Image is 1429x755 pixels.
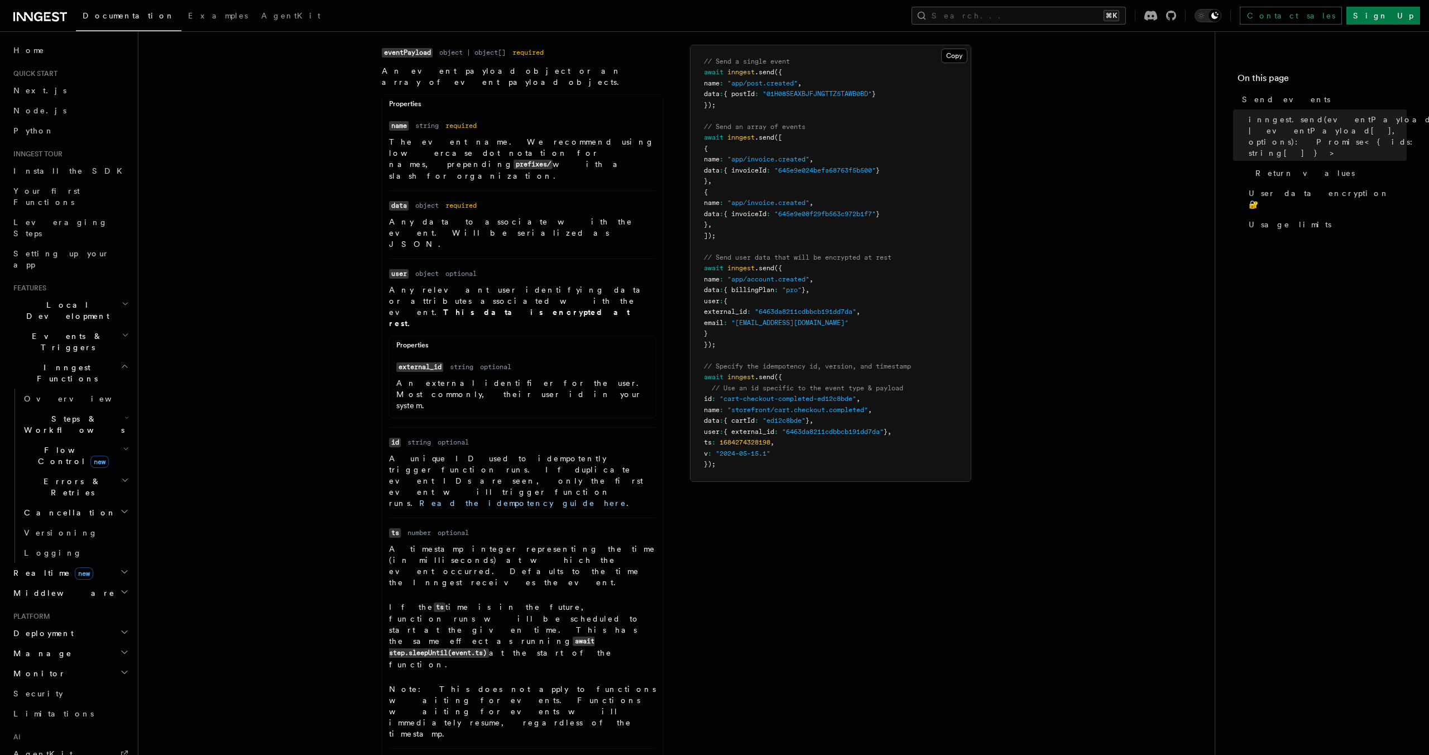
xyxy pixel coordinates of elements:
[9,357,131,389] button: Inngest Functions
[755,264,774,272] span: .send
[1249,188,1407,210] span: User data encryption 🔐
[13,218,108,238] span: Leveraging Steps
[514,160,553,169] code: prefixes/
[774,210,876,218] span: "645e9e08f29fb563c972b1f7"
[181,3,255,30] a: Examples
[13,709,94,718] span: Limitations
[805,417,809,424] span: }
[720,395,856,403] span: "cart-checkout-completed-ed12c8bde"
[389,216,656,250] p: Any data to associate with the event. Will be serialized as JSON.
[9,284,46,293] span: Features
[389,601,656,670] p: If the time is in the future, function runs will be scheduled to start at the given time. This ha...
[809,275,813,283] span: ,
[704,362,911,370] span: // Specify the idempotency id, version, and timestamp
[704,254,891,261] span: // Send user data that will be encrypted at rest
[255,3,327,30] a: AgentKit
[727,199,809,207] span: "app/invoice.created"
[512,48,544,57] dd: required
[704,133,723,141] span: await
[9,623,131,643] button: Deployment
[389,528,401,538] code: ts
[389,121,409,131] code: name
[755,373,774,381] span: .send
[720,428,723,436] span: :
[9,121,131,141] a: Python
[9,80,131,101] a: Next.js
[727,133,755,141] span: inngest
[720,210,723,218] span: :
[720,79,723,87] span: :
[774,166,876,174] span: "645e9e024befa68763f5b500"
[445,121,477,130] dd: required
[704,460,716,468] span: });
[727,155,809,163] span: "app/invoice.created"
[720,199,723,207] span: :
[415,121,439,130] dd: string
[20,440,131,471] button: Flow Controlnew
[723,428,774,436] span: { external_id
[712,438,716,446] span: :
[24,548,82,557] span: Logging
[766,210,770,218] span: :
[809,417,813,424] span: ,
[704,275,720,283] span: name
[1244,183,1407,214] a: User data encryption 🔐
[798,79,802,87] span: ,
[774,68,782,76] span: ({
[876,166,880,174] span: }
[763,90,872,98] span: "01H08SEAXBJFJNGTTZ5TAWB0BD"
[704,188,708,196] span: {
[9,69,57,78] span: Quick start
[872,90,876,98] span: }
[9,567,93,579] span: Realtime
[389,438,401,447] code: id
[723,90,755,98] span: { postId
[720,90,723,98] span: :
[704,101,716,109] span: });
[24,528,98,537] span: Versioning
[382,65,663,88] p: An event payload object or an array of event payload objects.
[704,210,720,218] span: data
[723,319,727,327] span: :
[720,275,723,283] span: :
[389,269,409,279] code: user
[704,417,720,424] span: data
[704,232,716,240] span: ]);
[261,11,320,20] span: AgentKit
[704,341,716,348] span: });
[389,308,630,328] strong: This data is encrypted at rest.
[704,123,805,131] span: // Send an array of events
[766,166,770,174] span: :
[9,628,74,639] span: Deployment
[9,331,122,353] span: Events & Triggers
[415,201,439,210] dd: object
[720,406,723,414] span: :
[774,133,782,141] span: ([
[1238,89,1407,109] a: Send events
[704,428,720,436] span: user
[24,394,139,403] span: Overview
[445,269,477,278] dd: optional
[9,648,72,659] span: Manage
[704,166,720,174] span: data
[704,373,723,381] span: await
[755,417,759,424] span: :
[9,733,21,742] span: AI
[731,319,848,327] span: "[EMAIL_ADDRESS][DOMAIN_NAME]"
[9,704,131,724] a: Limitations
[13,187,80,207] span: Your first Functions
[774,264,782,272] span: ({
[415,269,439,278] dd: object
[704,221,708,228] span: }
[888,428,891,436] span: ,
[1244,109,1407,163] a: inngest.send(eventPayload | eventPayload[], options): Promise<{ ids: string[] }>
[389,453,656,509] p: A unique ID used to idempotently trigger function runs. If duplicate event IDs are seen, only the...
[1238,71,1407,89] h4: On this page
[755,308,856,316] span: "6463da8211cdbbcb191dd7da"
[20,523,131,543] a: Versioning
[438,438,469,447] dd: optional
[723,417,755,424] span: { cartId
[9,161,131,181] a: Install the SDK
[774,286,778,294] span: :
[704,329,708,337] span: }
